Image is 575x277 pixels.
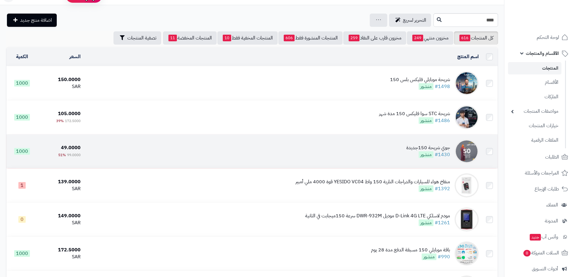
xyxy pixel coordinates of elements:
[532,265,558,273] span: أدوات التسويق
[305,212,450,219] div: مودم لاسلكي D-Link 4G LTE موديل DWR-932M سرعة 150ميجابت في الثانية
[14,148,30,155] span: 1000
[65,118,81,124] span: 172.5000
[454,31,498,45] a: كل المنتجات616
[546,201,558,209] span: العملاء
[435,83,450,90] a: #1498
[278,31,343,45] a: المنتجات المنشورة فقط606
[412,35,423,41] span: 249
[18,216,26,223] span: 0
[406,144,450,151] div: جوي شريحة 150جديدة
[168,35,177,41] span: 11
[14,250,30,257] span: 1000
[403,17,426,24] span: التحرير لسريع
[455,207,479,231] img: مودم لاسلكي D-Link 4G LTE موديل DWR-932M سرعة 150ميجابت في الثانية
[127,34,156,42] span: تصفية المنتجات
[18,182,26,189] span: 1
[58,110,81,117] span: 105.0000
[379,110,450,117] div: شريحة STC سوا فليكس 150 مدة شهر
[40,212,81,219] div: 149.0000
[40,253,81,260] div: SAR
[67,152,81,158] span: 99.0000
[508,150,571,164] a: الطلبات
[508,62,561,74] a: المنتجات
[459,35,470,41] span: 616
[523,250,531,257] span: 0
[16,53,28,60] a: الكمية
[508,214,571,228] a: المدونة
[14,114,30,121] span: 1000
[508,119,561,132] a: خيارات المنتجات
[40,185,81,192] div: SAR
[508,134,561,147] a: الملفات الرقمية
[217,31,278,45] a: المنتجات المخفية فقط10
[40,76,81,83] div: 150.0000
[419,219,433,226] span: منشور
[455,105,479,129] img: شريحة STC سوا فليكس 150 مدة شهر
[508,198,571,212] a: العملاء
[40,247,81,253] div: 172.5000
[529,233,558,241] span: وآتس آب
[40,219,81,226] div: SAR
[438,253,450,260] a: #990
[508,30,571,45] a: لوحة التحكم
[508,182,571,196] a: طلبات الإرجاع
[508,166,571,180] a: المراجعات والأسئلة
[389,14,431,27] a: التحرير لسريع
[535,185,559,193] span: طلبات الإرجاع
[508,105,561,118] a: مواصفات المنتجات
[534,11,569,24] img: logo-2.png
[435,219,450,226] a: #1261
[545,217,558,225] span: المدونة
[455,173,479,197] img: منفاخ هواء للسيارات والدراجات النارية 150 واط YESIDO VC04 قوة 4000 ملي أمبير
[163,31,217,45] a: المنتجات المخفضة11
[435,151,450,158] a: #1430
[435,185,450,192] a: #1392
[419,151,433,158] span: منشور
[349,35,359,41] span: 259
[435,117,450,124] a: #1486
[343,31,406,45] a: مخزون قارب على النفاذ259
[69,53,81,60] a: السعر
[526,49,559,58] span: الأقسام والمنتجات
[530,234,541,241] span: جديد
[223,35,231,41] span: 10
[537,33,559,42] span: لوحة التحكم
[14,80,30,87] span: 1000
[113,31,161,45] button: تصفية المنتجات
[545,153,559,161] span: الطلبات
[419,117,433,124] span: منشور
[419,83,433,90] span: منشور
[457,53,479,60] a: اسم المنتج
[20,17,52,24] span: اضافة منتج جديد
[407,31,453,45] a: مخزون منتهي249
[455,241,479,266] img: باقة موبايلي 150 مسبقة الدفع مدة 28 يوم
[419,185,433,192] span: منشور
[525,169,559,177] span: المراجعات والأسئلة
[371,247,450,253] div: باقة موبايلي 150 مسبقة الدفع مدة 28 يوم
[295,178,450,185] div: منفاخ هواء للسيارات والدراجات النارية 150 واط YESIDO VC04 قوة 4000 ملي أمبير
[56,118,64,124] span: 39%
[523,249,559,257] span: السلات المتروكة
[508,90,561,103] a: الماركات
[390,76,450,83] div: شريحة موبايلي فليكس بلس 150
[61,144,81,151] span: 49.0000
[508,230,571,244] a: وآتس آبجديد
[40,178,81,185] div: 139.0000
[40,83,81,90] div: SAR
[7,14,57,27] a: اضافة منتج جديد
[455,139,479,163] img: جوي شريحة 150جديدة
[508,262,571,276] a: أدوات التسويق
[455,71,479,95] img: شريحة موبايلي فليكس بلس 150
[58,152,66,158] span: 51%
[422,253,436,260] span: منشور
[284,35,295,41] span: 606
[508,246,571,260] a: السلات المتروكة0
[508,76,561,89] a: الأقسام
